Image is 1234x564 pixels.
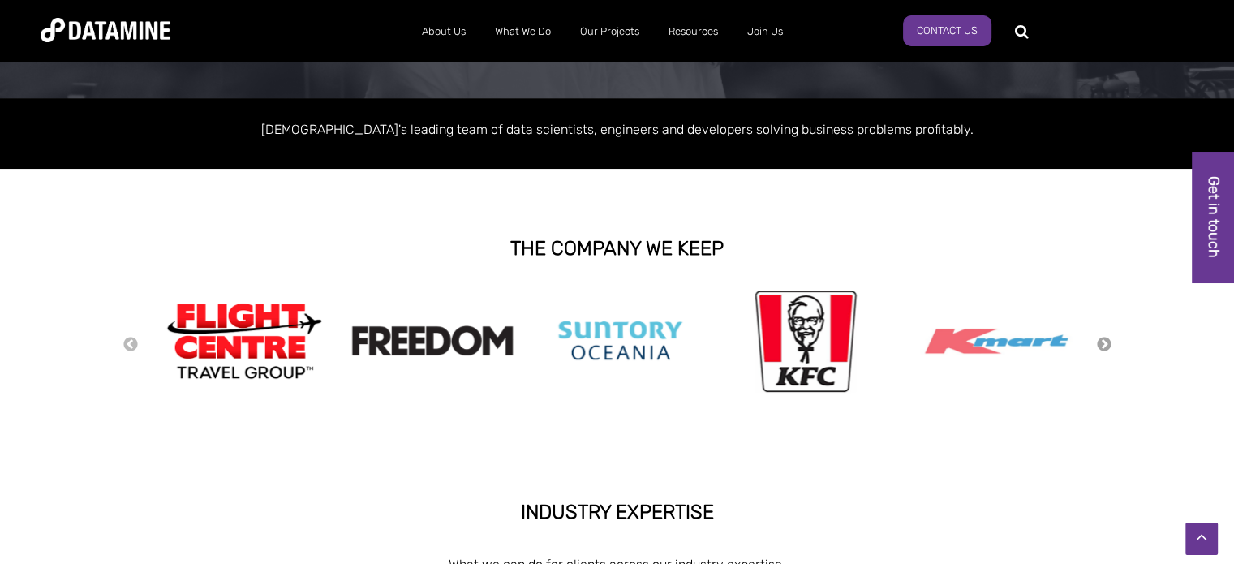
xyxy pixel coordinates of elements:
a: Resources [654,11,733,53]
a: What We Do [480,11,565,53]
a: Get in touch [1193,152,1234,282]
p: [DEMOGRAPHIC_DATA]'s leading team of data scientists, engineers and developers solving business p... [155,118,1080,140]
img: Datamine [41,18,170,42]
img: kfc [755,286,857,395]
button: Next [1096,336,1112,354]
img: Freedom logo [351,325,514,355]
a: About Us [407,11,480,53]
strong: INDUSTRY EXPERTISE [521,501,714,523]
img: Flight Centre [163,299,325,382]
img: Kmart logo [916,292,1078,390]
a: Our Projects [565,11,654,53]
img: Suntory Oceania [540,295,702,386]
a: Join Us [733,11,798,53]
strong: THE COMPANY WE KEEP [510,237,724,260]
a: Contact Us [903,15,991,46]
button: Previous [123,336,139,354]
